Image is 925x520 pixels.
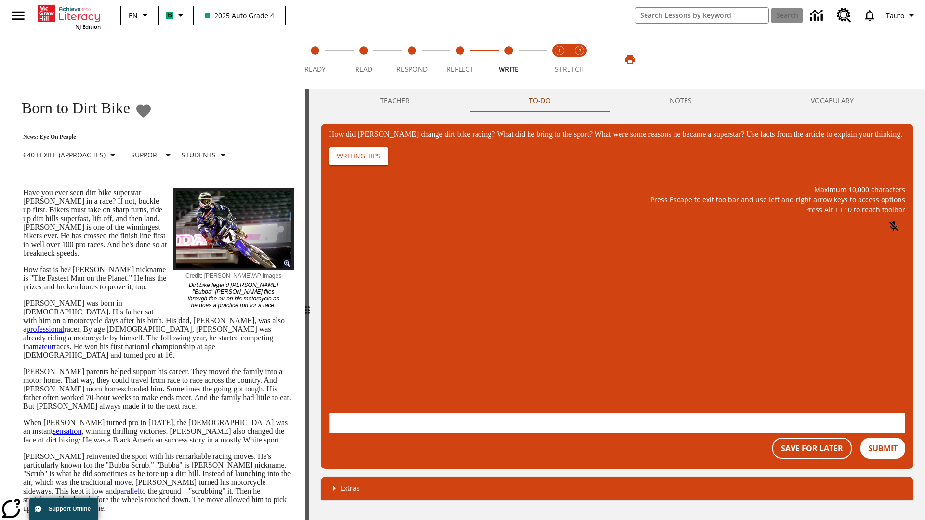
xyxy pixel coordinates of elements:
[23,452,294,513] p: [PERSON_NAME] reinvented the sport with his remarkable racing moves. He's particularly known for ...
[117,487,140,495] a: parallel
[882,215,905,238] button: Click to activate and allow voice recognition
[178,146,233,164] button: Select Student
[23,299,294,360] p: [PERSON_NAME] was born in [DEMOGRAPHIC_DATA]. His father sat with him on a motorcycle days after ...
[283,259,291,268] img: Magnify
[340,483,360,493] p: Extras
[173,188,294,270] img: Motocross racer James Stewart flies through the air on his dirt bike.
[185,279,282,309] p: Dirt bike legend [PERSON_NAME] "Bubba" [PERSON_NAME] flies through the air on his motorcycle as h...
[635,8,768,23] input: search field
[129,11,138,21] span: EN
[329,130,905,139] div: How did [PERSON_NAME] change dirt bike racing? What did he bring to the sport? What were some rea...
[545,33,573,86] button: Stretch Read step 1 of 2
[29,498,98,520] button: Support Offline
[23,367,294,411] p: [PERSON_NAME] parents helped support his career. They moved the family into a motor home. That wa...
[304,65,326,74] span: Ready
[857,3,882,28] a: Notifications
[860,438,905,459] button: Submit
[135,103,152,119] button: Add to Favorites - Born to Dirt Bike
[579,48,581,54] text: 2
[329,147,388,165] button: Writing Tips
[566,33,594,86] button: Stretch Respond step 2 of 2
[772,438,852,459] button: Save For Later
[447,65,474,74] span: Reflect
[185,270,282,279] p: Credit: [PERSON_NAME]/AP Images
[168,9,172,21] span: B
[615,51,646,68] button: Print
[305,89,309,520] div: Press Enter or Spacebar and then press right and left arrow keys to move the slider
[19,146,122,164] button: Select Lexile, 640 Lexile (Approaches)
[499,65,519,74] span: Write
[321,89,469,112] button: Teacher
[26,325,64,333] a: professional
[4,8,141,25] body: How did Stewart change dirt bike racing? What did he bring to the sport? What were some reasons h...
[805,2,831,29] a: Data Center
[558,48,561,54] text: 1
[321,477,913,500] div: Extras
[131,150,161,160] p: Support
[329,205,905,215] p: Press Alt + F10 to reach toolbar
[752,89,913,112] button: VOCABULARY
[127,146,178,164] button: Scaffolds, Support
[481,33,537,86] button: Write step 5 of 5
[321,89,913,112] div: Instructional Panel Tabs
[309,89,925,520] div: activity
[4,8,141,25] p: One change [PERSON_NAME] brought to dirt bike racing was…
[287,33,343,86] button: Ready step 1 of 5
[49,506,91,512] span: Support Offline
[23,265,294,291] p: How fast is he? [PERSON_NAME] nickname is "The Fastest Man on the Planet." He has the prizes and ...
[610,89,751,112] button: NOTES
[12,99,130,117] h1: Born to Dirt Bike
[162,7,190,24] button: Boost Class color is mint green. Change class color
[432,33,488,86] button: Reflect step 4 of 5
[124,7,155,24] button: Language: EN, Select a language
[886,11,904,21] span: Tauto
[23,418,294,444] p: When [PERSON_NAME] turned pro in [DATE], the [DEMOGRAPHIC_DATA] was an instant , winning thrillin...
[23,188,294,258] p: Have you ever seen dirt bike superstar [PERSON_NAME] in a race? If not, buckle up first. Bikers m...
[12,133,233,141] p: News: Eye On People
[38,3,101,30] div: Home
[555,65,584,74] span: STRETCH
[335,33,391,86] button: Read step 2 of 5
[355,65,372,74] span: Read
[29,342,54,351] a: amateur
[75,23,101,30] span: NJ Edition
[4,1,32,30] button: Open side menu
[182,150,216,160] p: Students
[205,11,274,21] span: 2025 Auto Grade 4
[882,7,921,24] button: Profile/Settings
[329,195,905,205] p: Press Escape to exit toolbar and use left and right arrow keys to access options
[396,65,428,74] span: Respond
[384,33,440,86] button: Respond step 3 of 5
[23,150,106,160] p: 640 Lexile (Approaches)
[329,184,905,195] p: Maximum 10,000 characters
[53,427,82,435] a: sensation
[831,2,857,28] a: Resource Center, Will open in new tab
[469,89,610,112] button: TO-DO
